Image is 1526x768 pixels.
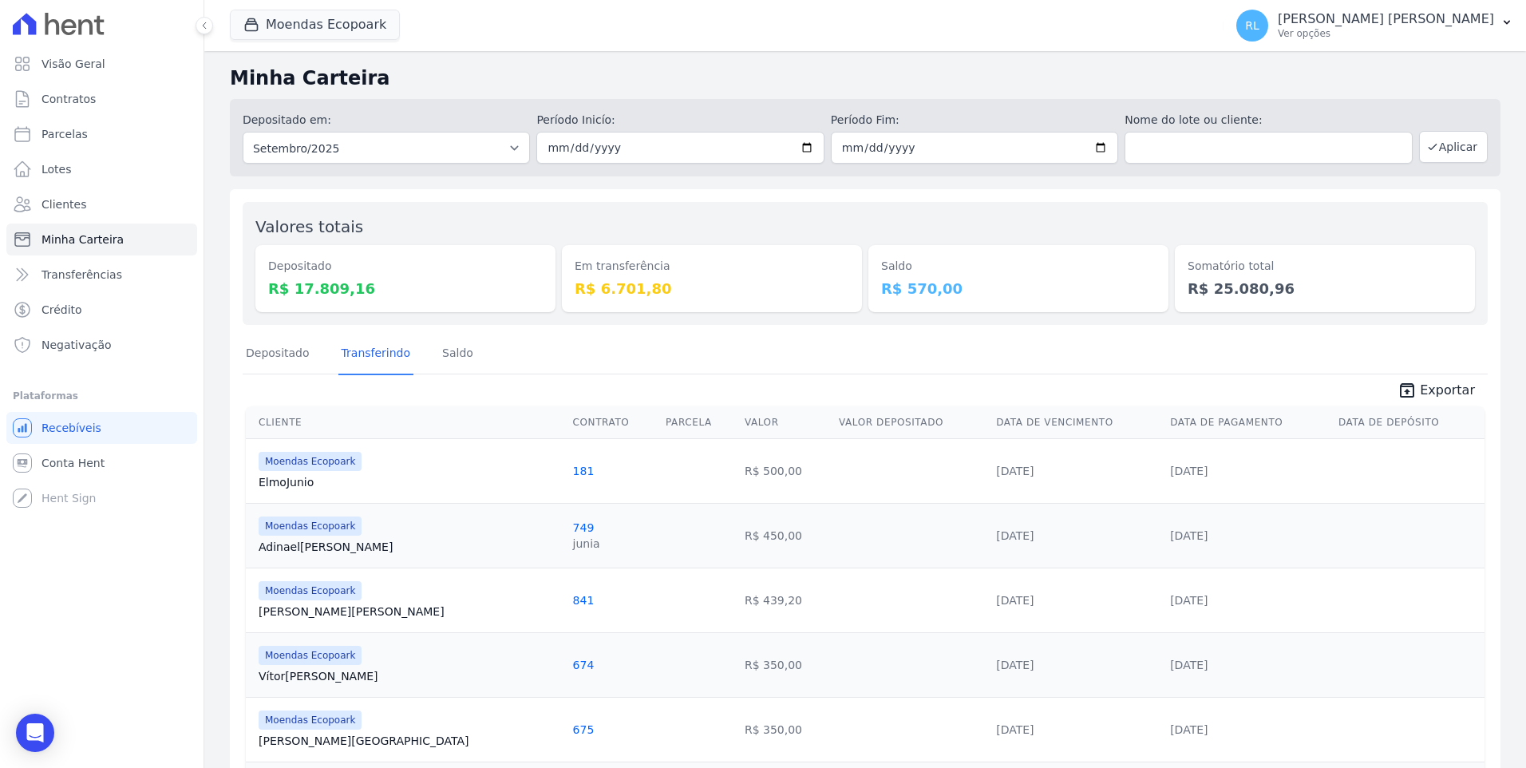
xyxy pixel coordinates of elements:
[42,91,96,107] span: Contratos
[42,161,72,177] span: Lotes
[259,517,362,536] span: Moendas Ecopoark
[573,659,595,671] a: 674
[575,258,849,275] dt: Em transferência
[259,581,362,600] span: Moendas Ecopoark
[1170,723,1208,736] a: [DATE]
[1188,258,1462,275] dt: Somatório total
[259,539,560,555] a: Adinael[PERSON_NAME]
[42,420,101,436] span: Recebíveis
[42,302,82,318] span: Crédito
[6,294,197,326] a: Crédito
[1170,529,1208,542] a: [DATE]
[1125,112,1412,129] label: Nome do lote ou cliente:
[13,386,191,406] div: Plataformas
[1278,27,1494,40] p: Ver opções
[573,536,600,552] div: junia
[6,118,197,150] a: Parcelas
[831,112,1118,129] label: Período Fim:
[42,56,105,72] span: Visão Geral
[259,711,362,730] span: Moendas Ecopoark
[996,465,1034,477] a: [DATE]
[1170,659,1208,671] a: [DATE]
[268,278,543,299] dd: R$ 17.809,16
[243,334,313,375] a: Depositado
[16,714,54,752] div: Open Intercom Messenger
[575,278,849,299] dd: R$ 6.701,80
[1398,381,1417,400] i: unarchive
[6,224,197,255] a: Minha Carteira
[659,406,738,439] th: Parcela
[1164,406,1332,439] th: Data de Pagamento
[259,474,560,490] a: ElmoJunio
[996,723,1034,736] a: [DATE]
[6,188,197,220] a: Clientes
[738,503,832,568] td: R$ 450,00
[6,153,197,185] a: Lotes
[230,64,1500,93] h2: Minha Carteira
[259,452,362,471] span: Moendas Ecopoark
[1188,278,1462,299] dd: R$ 25.080,96
[738,632,832,697] td: R$ 350,00
[243,113,331,126] label: Depositado em:
[738,438,832,503] td: R$ 500,00
[1419,131,1488,163] button: Aplicar
[6,447,197,479] a: Conta Hent
[42,337,112,353] span: Negativação
[42,126,88,142] span: Parcelas
[42,232,124,247] span: Minha Carteira
[567,406,659,439] th: Contrato
[832,406,990,439] th: Valor Depositado
[996,594,1034,607] a: [DATE]
[259,604,560,620] a: [PERSON_NAME][PERSON_NAME]
[338,334,414,375] a: Transferindo
[42,196,86,212] span: Clientes
[996,529,1034,542] a: [DATE]
[1278,11,1494,27] p: [PERSON_NAME] [PERSON_NAME]
[1332,406,1484,439] th: Data de Depósito
[990,406,1164,439] th: Data de Vencimento
[1420,381,1475,400] span: Exportar
[255,217,363,236] label: Valores totais
[6,329,197,361] a: Negativação
[1245,20,1259,31] span: RL
[536,112,824,129] label: Período Inicío:
[881,278,1156,299] dd: R$ 570,00
[246,406,567,439] th: Cliente
[1385,381,1488,403] a: unarchive Exportar
[6,48,197,80] a: Visão Geral
[230,10,400,40] button: Moendas Ecopoark
[42,455,105,471] span: Conta Hent
[259,646,362,665] span: Moendas Ecopoark
[573,521,595,534] a: 749
[1170,594,1208,607] a: [DATE]
[1170,465,1208,477] a: [DATE]
[42,267,122,283] span: Transferências
[268,258,543,275] dt: Depositado
[439,334,476,375] a: Saldo
[573,465,595,477] a: 181
[6,259,197,291] a: Transferências
[6,412,197,444] a: Recebíveis
[259,668,560,684] a: Vítor[PERSON_NAME]
[1224,3,1526,48] button: RL [PERSON_NAME] [PERSON_NAME] Ver opções
[738,406,832,439] th: Valor
[738,697,832,762] td: R$ 350,00
[996,659,1034,671] a: [DATE]
[6,83,197,115] a: Contratos
[573,723,595,736] a: 675
[259,733,560,749] a: [PERSON_NAME][GEOGRAPHIC_DATA]
[881,258,1156,275] dt: Saldo
[738,568,832,632] td: R$ 439,20
[573,594,595,607] a: 841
